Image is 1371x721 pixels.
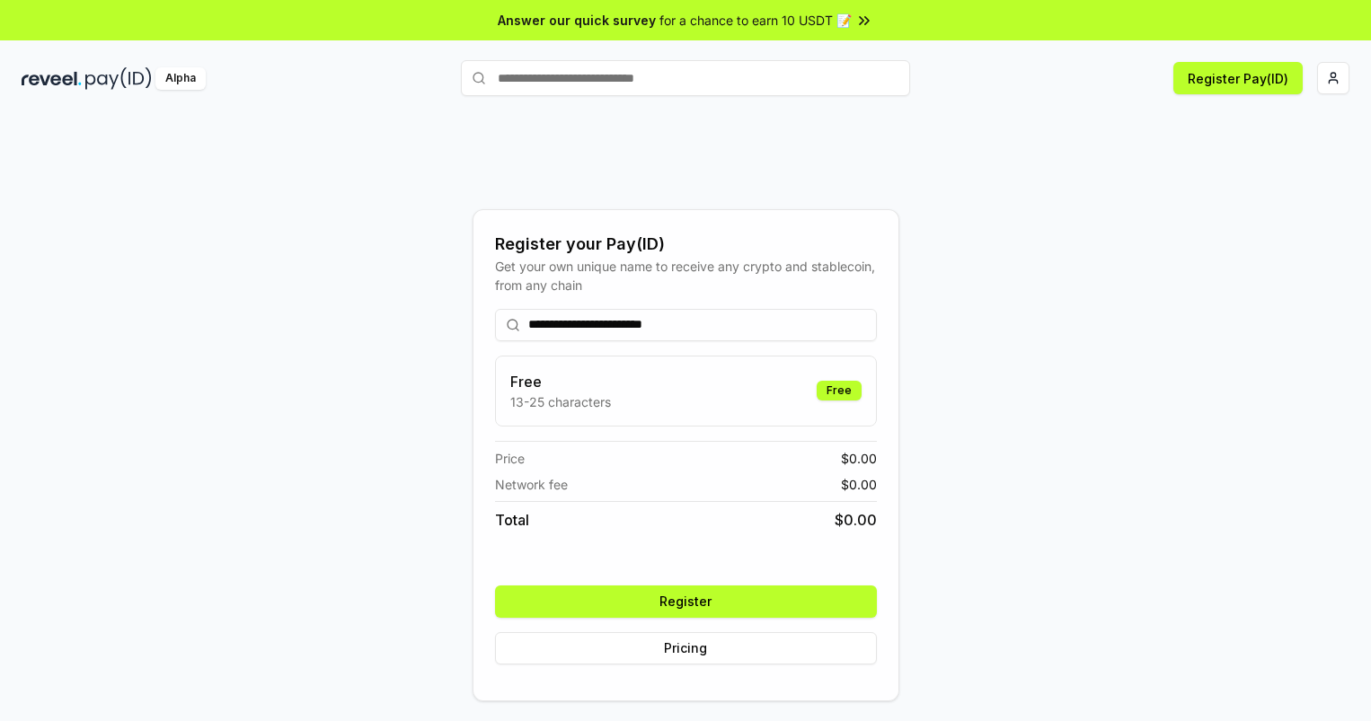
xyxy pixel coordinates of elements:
[659,11,852,30] span: for a chance to earn 10 USDT 📝
[495,509,529,531] span: Total
[495,257,877,295] div: Get your own unique name to receive any crypto and stablecoin, from any chain
[510,392,611,411] p: 13-25 characters
[155,67,206,90] div: Alpha
[510,371,611,392] h3: Free
[841,475,877,494] span: $ 0.00
[817,381,862,400] div: Free
[1173,62,1303,94] button: Register Pay(ID)
[495,475,568,494] span: Network fee
[498,11,656,30] span: Answer our quick survey
[22,67,82,90] img: reveel_dark
[495,232,877,257] div: Register your Pay(ID)
[835,509,877,531] span: $ 0.00
[841,449,877,468] span: $ 0.00
[495,449,525,468] span: Price
[495,632,877,664] button: Pricing
[495,585,877,618] button: Register
[85,67,152,90] img: pay_id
